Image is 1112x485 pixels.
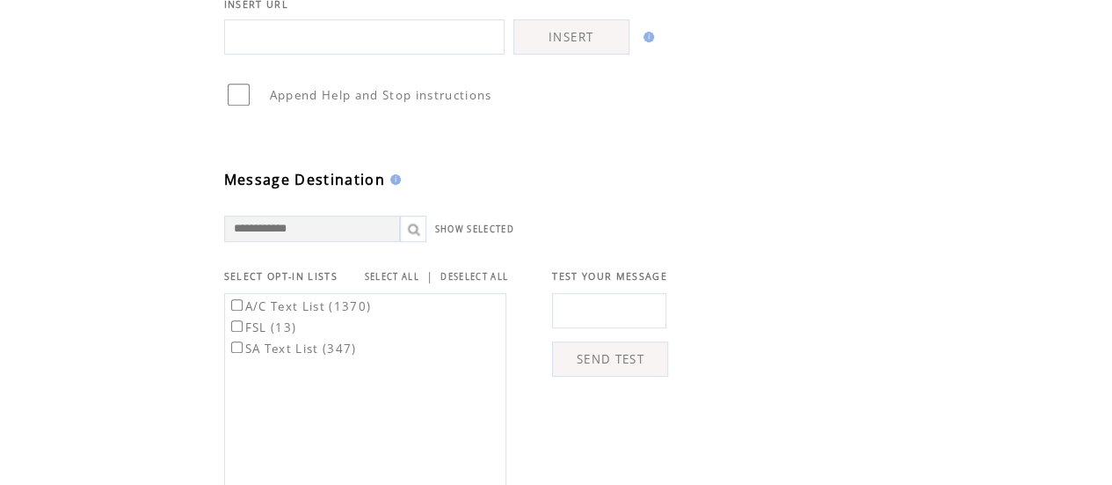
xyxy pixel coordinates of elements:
input: A/C Text List (1370) [231,299,243,311]
span: Append Help and Stop instructions [270,87,492,103]
a: SEND TEST [552,342,668,377]
label: A/C Text List (1370) [228,298,372,314]
span: Message Destination [224,170,385,189]
img: help.gif [638,32,654,42]
label: SA Text List (347) [228,341,357,356]
input: FSL (13) [231,320,243,332]
span: SELECT OPT-IN LISTS [224,270,338,283]
a: SHOW SELECTED [435,224,514,235]
label: FSL (13) [228,320,297,335]
span: | [426,268,433,284]
input: SA Text List (347) [231,342,243,353]
img: help.gif [385,174,401,185]
a: DESELECT ALL [440,271,508,283]
a: INSERT [513,19,629,55]
a: SELECT ALL [365,271,419,283]
span: TEST YOUR MESSAGE [552,270,667,283]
